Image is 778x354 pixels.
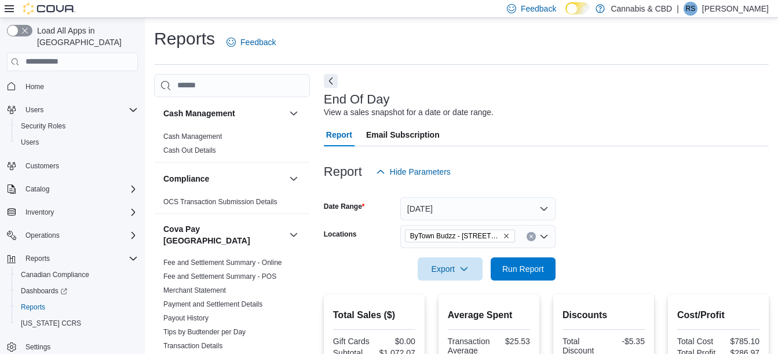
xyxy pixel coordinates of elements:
button: Security Roles [12,118,143,134]
a: OCS Transaction Submission Details [163,198,277,206]
span: Reports [21,252,138,265]
div: $785.10 [721,337,759,346]
span: Customers [21,158,138,173]
a: Tips by Budtender per Day [163,328,246,336]
a: Fee and Settlement Summary - POS [163,272,276,281]
span: Export [425,257,476,281]
span: Feedback [240,36,276,48]
button: Reports [2,250,143,267]
button: Users [21,103,48,117]
a: Reports [16,300,50,314]
span: Merchant Statement [163,286,226,295]
button: Operations [21,228,64,242]
h3: Compliance [163,173,209,185]
a: Users [16,135,43,149]
button: Export [418,257,483,281]
span: OCS Transaction Submission Details [163,197,277,207]
button: [DATE] [400,197,556,220]
p: [PERSON_NAME] [702,2,769,16]
a: Payout History [163,314,209,322]
span: Fee and Settlement Summary - Online [163,258,282,267]
h3: Cash Management [163,108,235,119]
a: Payment and Settlement Details [163,300,262,308]
span: Catalog [21,182,138,196]
h2: Discounts [563,308,645,322]
a: Security Roles [16,119,70,133]
div: Rohan Singh [684,2,697,16]
img: Cova [23,3,75,14]
span: Users [16,135,138,149]
a: Home [21,80,49,94]
label: Date Range [324,202,365,211]
button: Operations [2,227,143,244]
span: Reports [25,254,50,263]
span: Settings [25,342,50,352]
span: Payment and Settlement Details [163,300,262,309]
span: Dark Mode [565,14,566,15]
span: Tips by Budtender per Day [163,327,246,337]
span: Feedback [521,3,556,14]
button: Hide Parameters [371,160,455,183]
button: Reports [12,299,143,315]
input: Dark Mode [565,2,590,14]
button: Users [12,134,143,150]
span: Settings [21,340,138,354]
button: Cova Pay [GEOGRAPHIC_DATA] [163,223,284,246]
span: Home [25,82,44,91]
div: -$5.35 [606,337,645,346]
div: Gift Cards [333,337,372,346]
p: Cannabis & CBD [611,2,672,16]
span: Users [25,105,43,115]
h2: Total Sales ($) [333,308,415,322]
span: Dashboards [21,286,67,296]
button: Catalog [21,182,54,196]
button: Cash Management [287,106,301,120]
a: Dashboards [12,283,143,299]
span: Customers [25,161,59,171]
p: | [677,2,679,16]
span: Email Subscription [366,123,440,146]
span: Fee and Settlement Summary - POS [163,272,276,281]
span: Operations [25,231,60,240]
a: Feedback [222,31,280,54]
span: Users [21,138,39,147]
h3: End Of Day [324,93,390,106]
span: RS [686,2,696,16]
button: Inventory [2,204,143,220]
div: $0.00 [377,337,415,346]
label: Locations [324,230,357,239]
a: Cash Management [163,132,222,141]
button: Home [2,78,143,95]
span: Dashboards [16,284,138,298]
span: Security Roles [21,121,65,131]
span: Users [21,103,138,117]
span: Inventory [25,208,54,217]
button: Inventory [21,205,59,219]
h3: Report [324,165,362,179]
span: Security Roles [16,119,138,133]
span: Hide Parameters [390,166,451,178]
button: Remove ByTown Budzz - 373 Somerset St W. from selection in this group [503,233,510,239]
span: Reports [16,300,138,314]
span: Inventory [21,205,138,219]
span: Run Report [502,263,544,275]
div: Total Cost [677,337,716,346]
span: Canadian Compliance [21,270,89,279]
button: Customers [2,157,143,174]
a: Fee and Settlement Summary - Online [163,259,282,267]
button: Reports [21,252,54,265]
button: Next [324,74,338,88]
span: ByTown Budzz - [STREET_ADDRESS] [410,230,501,242]
button: Open list of options [539,232,549,241]
a: Cash Out Details [163,146,216,154]
button: Canadian Compliance [12,267,143,283]
a: Dashboards [16,284,72,298]
button: Users [2,102,143,118]
button: Cash Management [163,108,284,119]
span: ByTown Budzz - 373 Somerset St W. [405,230,515,242]
button: Compliance [287,172,301,186]
button: Catalog [2,181,143,197]
span: Reports [21,303,45,312]
a: [US_STATE] CCRS [16,316,86,330]
a: Transaction Details [163,342,222,350]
